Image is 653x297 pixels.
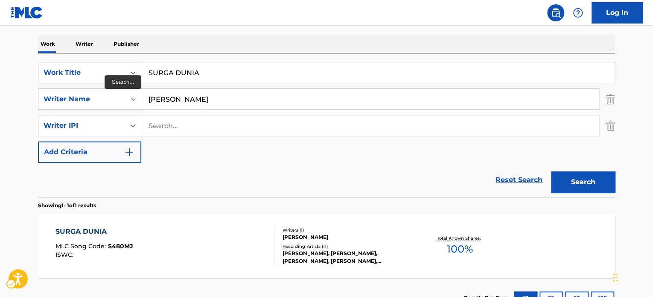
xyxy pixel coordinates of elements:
span: 100 % [446,241,472,257]
span: S480MJ [108,242,133,250]
div: Recording Artists ( 11 ) [283,243,411,250]
img: MLC Logo [10,6,43,19]
div: On [125,62,141,83]
img: Delete Criterion [606,88,615,110]
img: help [573,8,583,18]
input: Search... [141,115,599,136]
p: Writer [73,35,96,53]
div: Writer Name [44,94,120,104]
div: [PERSON_NAME] [283,233,411,241]
a: Reset Search [491,171,547,189]
input: Search... [141,89,599,109]
img: Delete Criterion [606,115,615,136]
p: Total Known Shares: [437,235,482,241]
a: Log In [592,2,643,24]
div: Writers ( 1 ) [283,227,411,233]
input: Search... [141,62,615,83]
button: Search [551,171,615,193]
form: Search Form [38,62,615,197]
div: Writer IPI [44,121,120,131]
div: [PERSON_NAME], [PERSON_NAME], [PERSON_NAME], [PERSON_NAME], [PERSON_NAME], [PERSON_NAME] & HENDRO... [283,250,411,265]
a: SURGA DUNIAMLC Song Code:S480MJISWC:Writers (1)[PERSON_NAME]Recording Artists (11)[PERSON_NAME], ... [38,214,615,278]
div: Chat Widget [610,256,653,297]
img: search [551,8,561,18]
div: Drag [613,265,618,290]
div: SURGA DUNIA [55,226,133,237]
span: ISWC : [55,251,76,259]
button: Add Criteria [38,141,141,163]
p: Showing 1 - 1 of 1 results [38,202,96,209]
span: MLC Song Code : [55,242,108,250]
div: Work Title [44,68,120,78]
p: Work [38,35,58,53]
p: Publisher [111,35,142,53]
iframe: Hubspot Iframe [610,256,653,297]
img: 9d2ae6d4665cec9f34b9.svg [124,147,134,157]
